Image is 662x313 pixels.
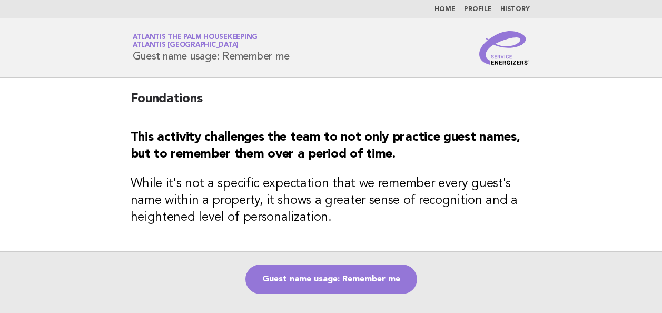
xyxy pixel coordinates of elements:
a: Guest name usage: Remember me [245,265,417,294]
h1: Guest name usage: Remember me [133,34,290,62]
a: History [500,6,530,13]
h2: Foundations [131,91,532,116]
strong: This activity challenges the team to not only practice guest names, but to remember them over a p... [131,131,520,161]
h3: While it's not a specific expectation that we remember every guest's name within a property, it s... [131,175,532,226]
a: Profile [464,6,492,13]
img: Service Energizers [479,31,530,65]
a: Atlantis The Palm HousekeepingAtlantis [GEOGRAPHIC_DATA] [133,34,258,48]
span: Atlantis [GEOGRAPHIC_DATA] [133,42,239,49]
a: Home [434,6,456,13]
